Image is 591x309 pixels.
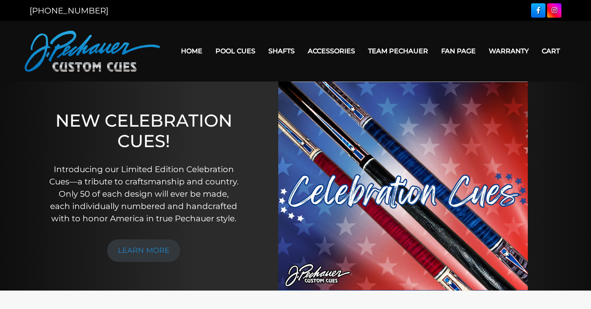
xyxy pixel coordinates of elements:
[262,41,301,61] a: Shafts
[174,41,209,61] a: Home
[107,239,180,262] a: LEARN MORE
[48,163,239,225] p: Introducing our Limited Edition Celebration Cues—a tribute to craftsmanship and country. Only 50 ...
[535,41,566,61] a: Cart
[362,41,435,61] a: Team Pechauer
[30,6,108,16] a: [PHONE_NUMBER]
[48,110,239,152] h1: NEW CELEBRATION CUES!
[482,41,535,61] a: Warranty
[25,31,160,72] img: Pechauer Custom Cues
[301,41,362,61] a: Accessories
[209,41,262,61] a: Pool Cues
[435,41,482,61] a: Fan Page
